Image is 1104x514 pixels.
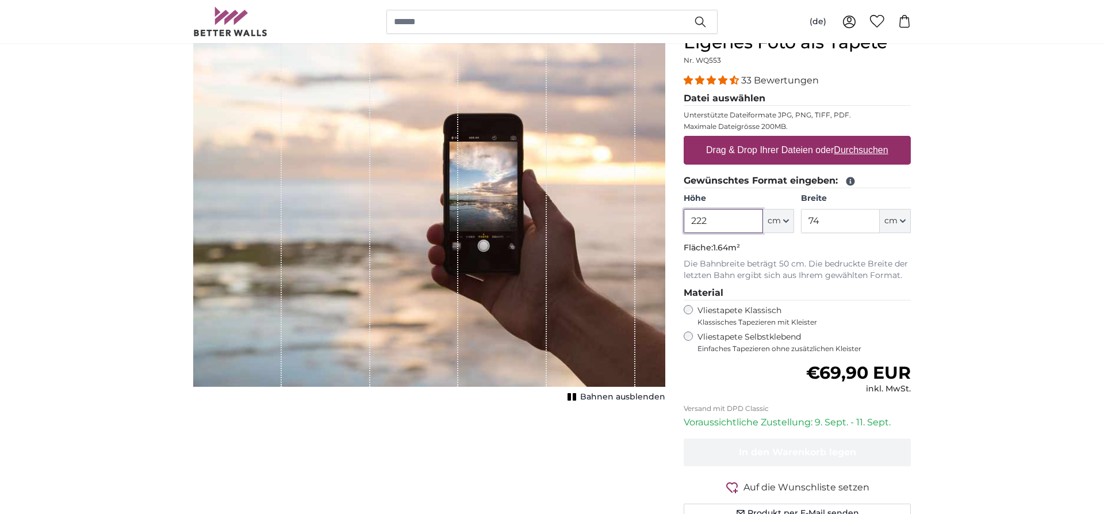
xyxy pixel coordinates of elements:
[684,92,911,106] legend: Datei auswählen
[697,305,901,327] label: Vliestapete Klassisch
[684,480,911,494] button: Auf die Wunschliste setzen
[741,75,819,86] span: 33 Bewertungen
[684,56,721,64] span: Nr. WQ553
[684,111,911,120] p: Unterstützte Dateiformate JPG, PNG, TIFF, PDF.
[806,383,911,395] div: inkl. MwSt.
[684,416,911,429] p: Voraussichtliche Zustellung: 9. Sept. - 11. Sept.
[684,174,911,188] legend: Gewünschtes Format eingeben:
[743,481,869,494] span: Auf die Wunschliste setzen
[834,145,888,155] u: Durchsuchen
[684,242,911,254] p: Fläche:
[763,209,794,233] button: cm
[801,193,911,204] label: Breite
[884,215,898,227] span: cm
[193,32,665,405] div: 1 of 1
[697,332,911,353] label: Vliestapete Selbstklebend
[768,215,781,227] span: cm
[580,391,665,403] span: Bahnen ausblenden
[684,286,911,300] legend: Material
[684,75,741,86] span: 4.33 stars
[684,193,793,204] label: Höhe
[697,344,911,353] span: Einfaches Tapezieren ohne zusätzlichen Kleister
[564,389,665,405] button: Bahnen ausblenden
[800,12,835,32] button: (de)
[684,258,911,281] p: Die Bahnbreite beträgt 50 cm. Die bedruckte Breite der letzten Bahn ergibt sich aus Ihrem gewählt...
[697,318,901,327] span: Klassisches Tapezieren mit Kleister
[684,404,911,413] p: Versand mit DPD Classic
[739,447,856,458] span: In den Warenkorb legen
[193,7,268,36] img: Betterwalls
[701,139,893,162] label: Drag & Drop Ihrer Dateien oder
[684,439,911,466] button: In den Warenkorb legen
[806,362,911,383] span: €69,90 EUR
[684,122,911,131] p: Maximale Dateigrösse 200MB.
[713,242,740,253] span: 1.64m²
[880,209,911,233] button: cm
